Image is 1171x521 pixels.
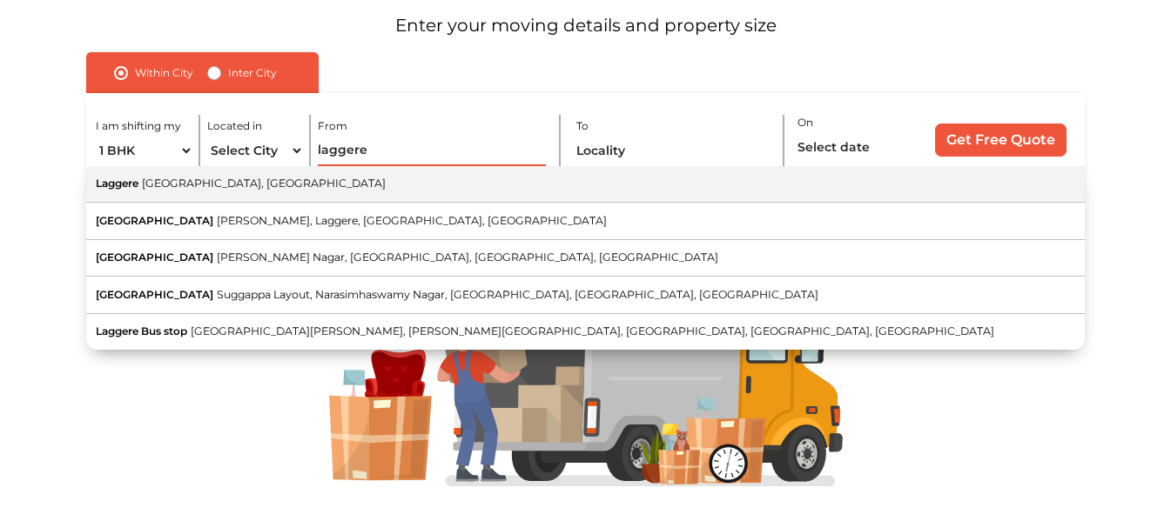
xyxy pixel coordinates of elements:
[576,118,589,134] label: To
[576,136,772,166] input: Locality
[96,250,213,264] span: [GEOGRAPHIC_DATA]
[86,166,1085,204] button: Laggere[GEOGRAPHIC_DATA], [GEOGRAPHIC_DATA]
[818,163,872,181] label: Is flexible?
[207,118,262,134] label: Located in
[96,214,213,227] span: [GEOGRAPHIC_DATA]
[96,118,181,134] label: I am shifting my
[228,63,277,83] label: Inter City
[935,124,1067,157] input: Get Free Quote
[86,203,1085,240] button: [GEOGRAPHIC_DATA][PERSON_NAME], Laggere, [GEOGRAPHIC_DATA], [GEOGRAPHIC_DATA]
[96,288,213,301] span: [GEOGRAPHIC_DATA]
[797,132,912,163] input: Select date
[217,250,718,264] span: [PERSON_NAME] Nagar, [GEOGRAPHIC_DATA], [GEOGRAPHIC_DATA], [GEOGRAPHIC_DATA]
[86,240,1085,277] button: [GEOGRAPHIC_DATA][PERSON_NAME] Nagar, [GEOGRAPHIC_DATA], [GEOGRAPHIC_DATA], [GEOGRAPHIC_DATA]
[96,324,187,337] span: Laggere Bus stop
[47,12,1124,38] p: Enter your moving details and property size
[96,177,138,190] span: Laggere
[86,277,1085,314] button: [GEOGRAPHIC_DATA]Suggappa Layout, Narasimhaswamy Nagar, [GEOGRAPHIC_DATA], [GEOGRAPHIC_DATA], [GE...
[142,177,386,190] span: [GEOGRAPHIC_DATA], [GEOGRAPHIC_DATA]
[135,63,193,83] label: Within City
[191,324,994,337] span: [GEOGRAPHIC_DATA][PERSON_NAME], [PERSON_NAME][GEOGRAPHIC_DATA], [GEOGRAPHIC_DATA], [GEOGRAPHIC_DA...
[217,288,818,301] span: Suggappa Layout, Narasimhaswamy Nagar, [GEOGRAPHIC_DATA], [GEOGRAPHIC_DATA], [GEOGRAPHIC_DATA]
[217,214,607,227] span: [PERSON_NAME], Laggere, [GEOGRAPHIC_DATA], [GEOGRAPHIC_DATA]
[318,136,546,166] input: Locality
[86,314,1085,351] button: Laggere Bus stop[GEOGRAPHIC_DATA][PERSON_NAME], [PERSON_NAME][GEOGRAPHIC_DATA], [GEOGRAPHIC_DATA]...
[797,115,813,130] label: On
[318,118,347,134] label: From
